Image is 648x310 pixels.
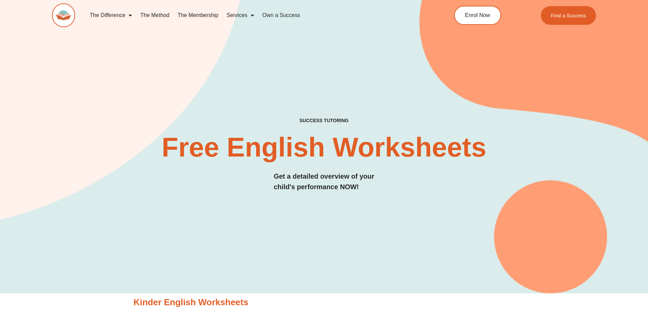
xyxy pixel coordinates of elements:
h4: SUCCESS TUTORING​ [244,118,405,124]
a: Find a Success [541,6,596,25]
span: Find a Success [551,13,586,18]
h3: Kinder English Worksheets [134,297,515,308]
a: Services [222,7,258,23]
a: The Difference [86,7,136,23]
h3: Get a detailed overview of your child's performance NOW! [274,171,375,192]
a: The Membership [173,7,222,23]
a: Own a Success [258,7,304,23]
span: Enrol Now [465,13,490,18]
a: Enrol Now [454,6,501,25]
h2: Free English Worksheets​ [145,134,504,161]
a: The Method [136,7,173,23]
nav: Menu [86,7,423,23]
